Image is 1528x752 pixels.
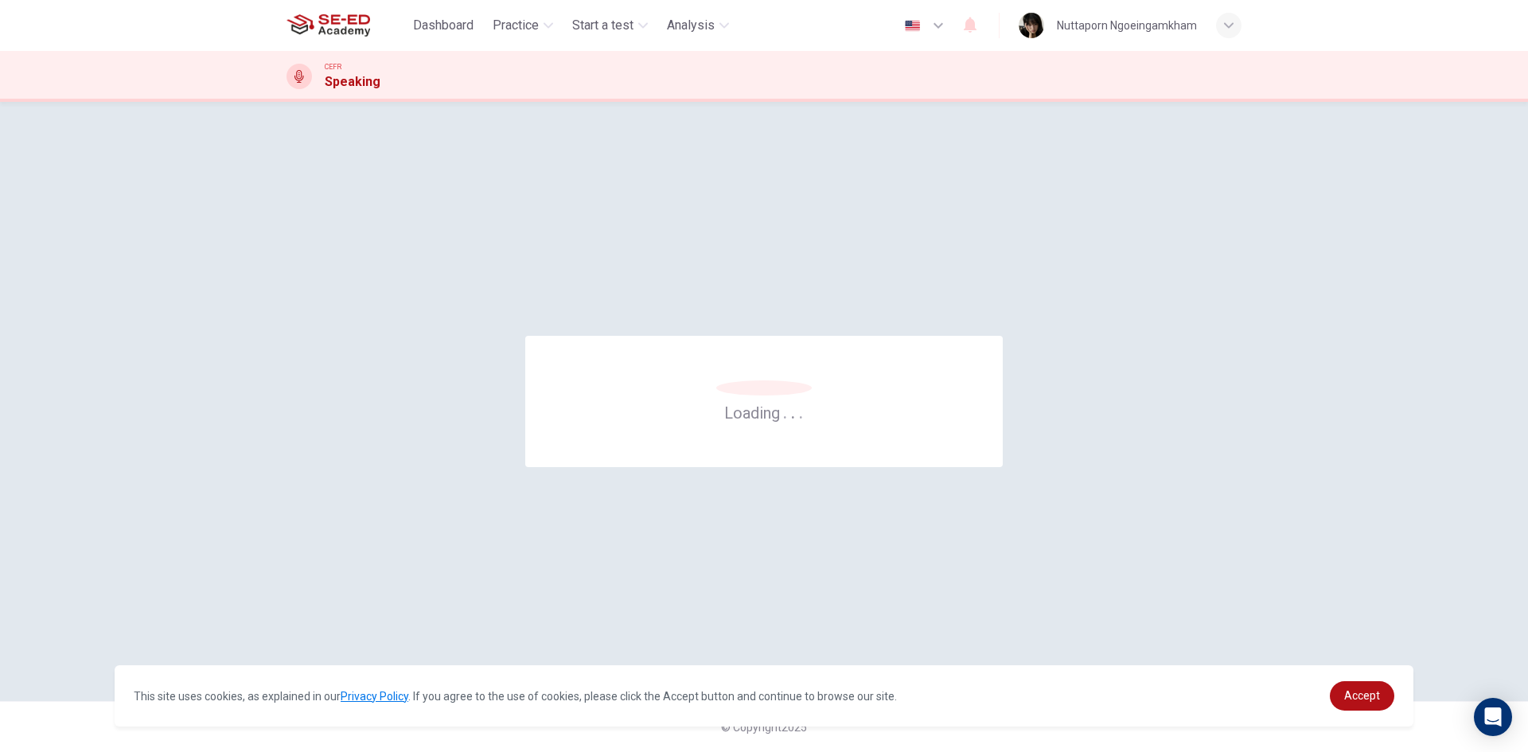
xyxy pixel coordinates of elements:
a: dismiss cookie message [1330,681,1394,711]
img: SE-ED Academy logo [286,10,370,41]
span: © Copyright 2025 [721,721,807,734]
div: cookieconsent [115,665,1413,727]
img: Profile picture [1019,13,1044,38]
h1: Speaking [325,72,380,92]
span: Start a test [572,16,633,35]
h6: . [782,398,788,424]
span: Dashboard [413,16,474,35]
span: CEFR [325,61,341,72]
div: Open Intercom Messenger [1474,698,1512,736]
button: Practice [486,11,559,40]
span: Analysis [667,16,715,35]
h6: Loading [724,402,804,423]
span: This site uses cookies, as explained in our . If you agree to the use of cookies, please click th... [134,690,897,703]
div: Nuttaporn Ngoeingamkham [1057,16,1197,35]
span: Practice [493,16,539,35]
img: en [902,20,922,32]
a: Privacy Policy [341,690,408,703]
h6: . [790,398,796,424]
a: SE-ED Academy logo [286,10,407,41]
button: Dashboard [407,11,480,40]
span: Accept [1344,689,1380,702]
button: Analysis [661,11,735,40]
button: Start a test [566,11,654,40]
h6: . [798,398,804,424]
